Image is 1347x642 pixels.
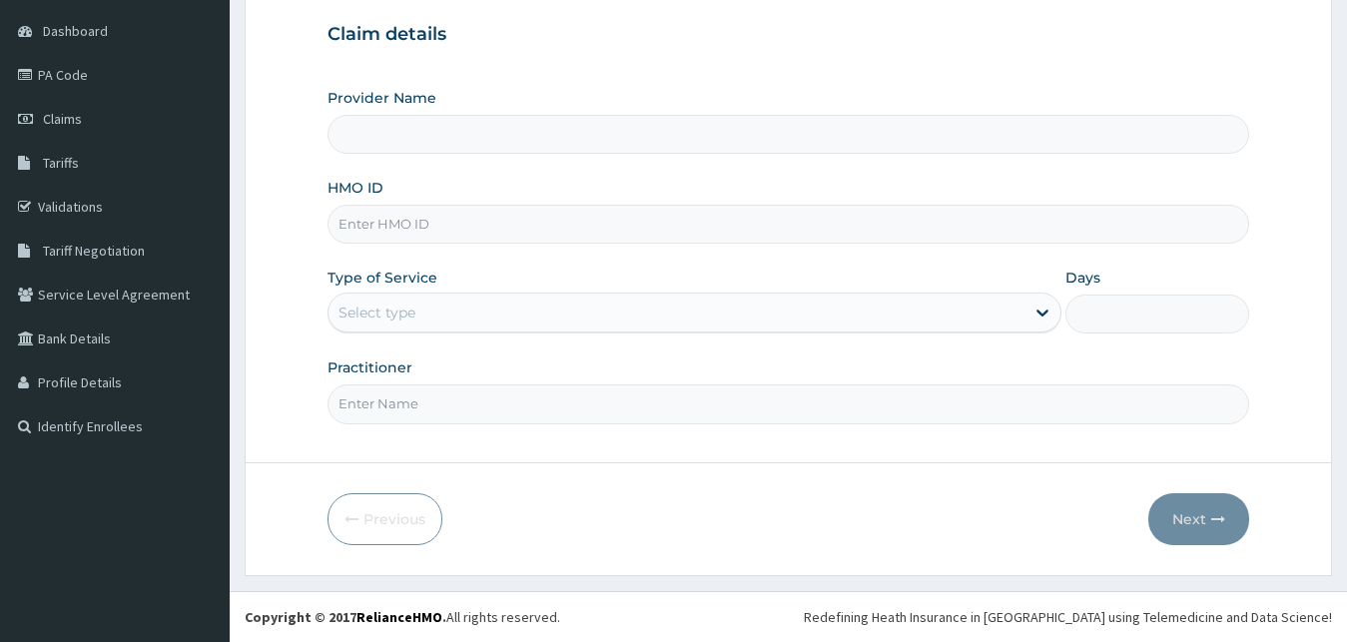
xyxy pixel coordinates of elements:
footer: All rights reserved. [230,591,1347,642]
button: Next [1148,493,1249,545]
input: Enter HMO ID [328,205,1250,244]
strong: Copyright © 2017 . [245,608,446,626]
label: Days [1065,268,1100,288]
span: Tariff Negotiation [43,242,145,260]
div: Redefining Heath Insurance in [GEOGRAPHIC_DATA] using Telemedicine and Data Science! [804,607,1332,627]
label: Type of Service [328,268,437,288]
a: RelianceHMO [356,608,442,626]
label: HMO ID [328,178,383,198]
button: Previous [328,493,442,545]
label: Provider Name [328,88,436,108]
input: Enter Name [328,384,1250,423]
div: Select type [338,303,415,322]
h3: Claim details [328,24,1250,46]
span: Dashboard [43,22,108,40]
span: Tariffs [43,154,79,172]
span: Claims [43,110,82,128]
label: Practitioner [328,357,412,377]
